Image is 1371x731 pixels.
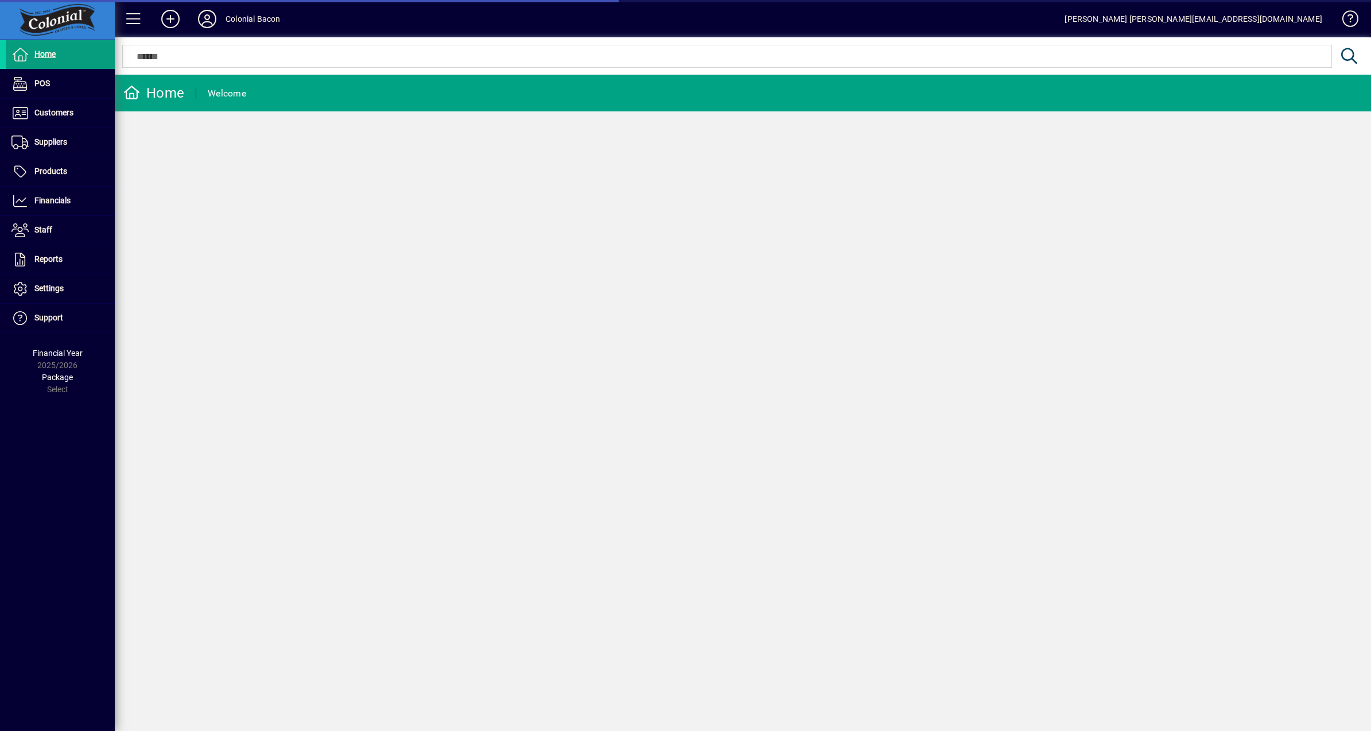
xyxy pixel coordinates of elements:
a: Settings [6,274,115,303]
a: Knowledge Base [1334,2,1357,40]
span: POS [34,79,50,88]
span: Financial Year [33,349,83,358]
button: Profile [189,9,226,29]
span: Reports [34,254,63,264]
a: Support [6,304,115,332]
a: Reports [6,245,115,274]
div: Home [123,84,184,102]
a: Products [6,157,115,186]
span: Financials [34,196,71,205]
a: Staff [6,216,115,245]
span: Staff [34,225,52,234]
button: Add [152,9,189,29]
span: Support [34,313,63,322]
a: POS [6,69,115,98]
a: Customers [6,99,115,127]
span: Package [42,373,73,382]
div: Welcome [208,84,246,103]
span: Settings [34,284,64,293]
div: Colonial Bacon [226,10,280,28]
a: Financials [6,187,115,215]
a: Suppliers [6,128,115,157]
span: Suppliers [34,137,67,146]
span: Customers [34,108,73,117]
span: Home [34,49,56,59]
span: Products [34,167,67,176]
div: [PERSON_NAME] [PERSON_NAME][EMAIL_ADDRESS][DOMAIN_NAME] [1065,10,1322,28]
